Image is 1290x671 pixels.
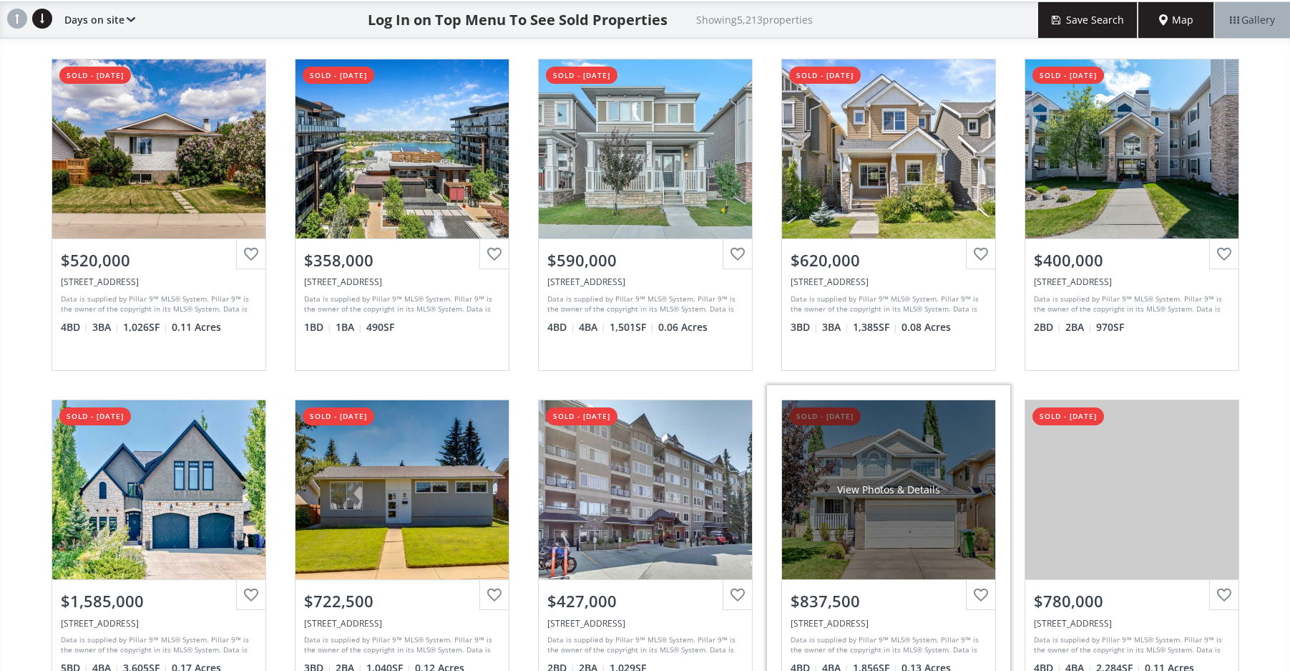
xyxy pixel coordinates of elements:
span: 970 SF [1096,320,1124,334]
div: $590,000 [547,249,743,271]
div: Data is supplied by Pillar 9™ MLS® System. Pillar 9™ is the owner of the copyright in its MLS® Sy... [61,294,253,315]
div: 5615 Lodge Crescent SW, Calgary, AB T3E 5Y8 [304,617,500,629]
span: 3 BA [822,320,849,334]
h2: Showing 5,213 properties [696,14,813,25]
div: 3110 Douglasdale Boulevard SE, Calgary, AB T2Z 2T1 [1034,617,1230,629]
span: 4 BD [547,320,575,334]
div: Data is supplied by Pillar 9™ MLS® System. Pillar 9™ is the owner of the copyright in its MLS® Sy... [1034,634,1226,656]
div: $780,000 [1034,590,1230,612]
div: Data is supplied by Pillar 9™ MLS® System. Pillar 9™ is the owner of the copyright in its MLS® Sy... [547,634,740,656]
div: View Photos & Details [837,483,940,497]
div: Data is supplied by Pillar 9™ MLS® System. Pillar 9™ is the owner of the copyright in its MLS® Sy... [304,634,497,656]
div: Data is supplied by Pillar 9™ MLS® System. Pillar 9™ is the owner of the copyright in its MLS® Sy... [547,294,740,315]
a: sold - [DATE]$400,000[STREET_ADDRESS]Data is supplied by Pillar 9™ MLS® System. Pillar 9™ is the ... [1010,44,1254,385]
a: sold - [DATE]$620,000[STREET_ADDRESS]Data is supplied by Pillar 9™ MLS® System. Pillar 9™ is the ... [767,44,1010,385]
div: $1,585,000 [61,590,257,612]
span: 1,385 SF [853,320,898,334]
span: 2 BA [1065,320,1093,334]
div: $400,000 [1034,249,1230,271]
div: 122 Mahogany Centre SE #508, Calgary, AB T2M 1J3 [304,276,500,288]
div: Days on site [57,2,135,38]
span: 4 BA [579,320,606,334]
div: Data is supplied by Pillar 9™ MLS® System. Pillar 9™ is the owner of the copyright in its MLS® Sy... [61,634,253,656]
span: 3 BA [92,320,119,334]
div: 7451 Springbank Boulevard SW #2301, Calgary, AB T3H 4K5 [1034,276,1230,288]
span: 4 BD [61,320,89,334]
h1: Log In on Top Menu To See Sold Properties [368,10,668,30]
div: $520,000 [61,249,257,271]
span: 490 SF [366,320,394,334]
span: 0.11 Acres [172,320,221,334]
span: 1 BD [304,320,332,334]
a: sold - [DATE]$358,000[STREET_ADDRESS]Data is supplied by Pillar 9™ MLS® System. Pillar 9™ is the ... [280,44,524,385]
span: 1 BA [336,320,363,334]
div: $620,000 [791,249,987,271]
div: 10329 Cityscape Drive NE, Calgary, AB T3N 1E2 [547,276,743,288]
div: $358,000 [304,249,500,271]
div: $722,500 [304,590,500,612]
div: $427,000 [547,590,743,612]
div: Gallery [1214,2,1290,38]
div: Data is supplied by Pillar 9™ MLS® System. Pillar 9™ is the owner of the copyright in its MLS® Sy... [791,294,983,315]
div: 113 Tusslewood Heights NW, Calgary, AB T3L 2M7 [61,617,257,629]
span: 0.06 Acres [658,320,708,334]
a: sold - [DATE]$520,000[STREET_ADDRESS]Data is supplied by Pillar 9™ MLS® System. Pillar 9™ is the ... [37,44,280,385]
span: Map [1159,13,1193,27]
div: Data is supplied by Pillar 9™ MLS® System. Pillar 9™ is the owner of the copyright in its MLS® Sy... [791,634,983,656]
div: 4307 Dovercrest Drive SE, Calgary, AB T2B 1X6 [61,276,257,288]
span: 1,026 SF [123,320,168,334]
span: 1,501 SF [610,320,655,334]
div: Map [1138,2,1214,38]
span: 2 BD [1034,320,1062,334]
div: Data is supplied by Pillar 9™ MLS® System. Pillar 9™ is the owner of the copyright in its MLS® Sy... [304,294,497,315]
div: $837,500 [791,590,987,612]
button: Save Search [1038,2,1138,38]
span: Gallery [1230,13,1275,27]
div: Data is supplied by Pillar 9™ MLS® System. Pillar 9™ is the owner of the copyright in its MLS® Sy... [1034,294,1226,315]
div: 20 Royal Birch Park NW, Calgary, AB T3G 0B8 [791,276,987,288]
div: 20 Discovery Ridge Close SW #219, Calgary, AB T3H 5X4 [547,617,743,629]
div: 850 Sierra Madre Court SW, Calgary, AB T3H3J1 [791,617,987,629]
a: sold - [DATE]$590,000[STREET_ADDRESS]Data is supplied by Pillar 9™ MLS® System. Pillar 9™ is the ... [524,44,767,385]
span: 0.08 Acres [901,320,951,334]
span: 3 BD [791,320,819,334]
